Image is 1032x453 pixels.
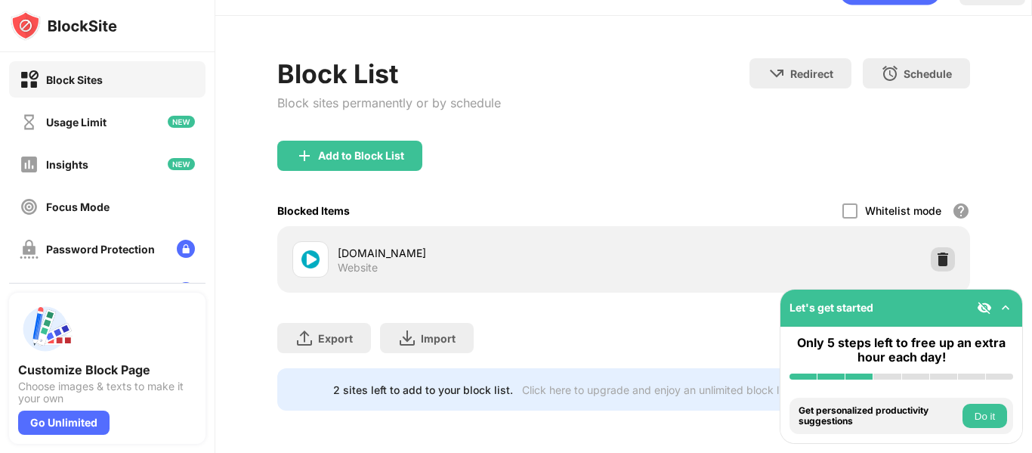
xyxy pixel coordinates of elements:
div: Only 5 steps left to free up an extra hour each day! [789,336,1013,365]
button: Do it [962,404,1007,428]
img: time-usage-off.svg [20,113,39,132]
img: customize-block-page-off.svg [20,282,39,301]
div: Import [421,332,456,345]
div: Block Sites [46,73,103,86]
div: Redirect [790,67,833,80]
div: Go Unlimited [18,411,110,435]
div: Get personalized productivity suggestions [799,405,959,427]
div: Let's get started [789,301,873,314]
img: new-icon.svg [168,116,195,128]
div: Whitelist mode [865,204,941,217]
img: new-icon.svg [168,158,195,170]
div: [DOMAIN_NAME] [338,245,624,261]
img: lock-menu.svg [177,240,195,258]
div: Insights [46,158,88,171]
img: logo-blocksite.svg [11,11,117,41]
div: Block List [277,58,501,89]
div: Customize Block Page [18,362,196,377]
img: insights-off.svg [20,155,39,174]
div: Website [338,261,378,275]
img: block-on.svg [20,70,39,89]
img: eye-not-visible.svg [977,300,992,315]
div: 2 sites left to add to your block list. [333,383,513,396]
div: Usage Limit [46,116,107,129]
img: lock-menu.svg [177,282,195,300]
div: Focus Mode [46,200,110,213]
img: password-protection-off.svg [20,240,39,259]
div: Block sites permanently or by schedule [277,95,501,110]
div: Password Protection [46,243,155,256]
div: Choose images & texts to make it your own [18,380,196,405]
img: omni-setup-toggle.svg [998,300,1013,315]
img: favicons [301,250,320,268]
div: Add to Block List [318,150,404,162]
div: Blocked Items [277,204,350,217]
img: push-custom-page.svg [18,302,73,356]
div: Schedule [904,67,952,80]
div: Export [318,332,353,345]
img: focus-off.svg [20,197,39,216]
div: Click here to upgrade and enjoy an unlimited block list. [522,383,793,396]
